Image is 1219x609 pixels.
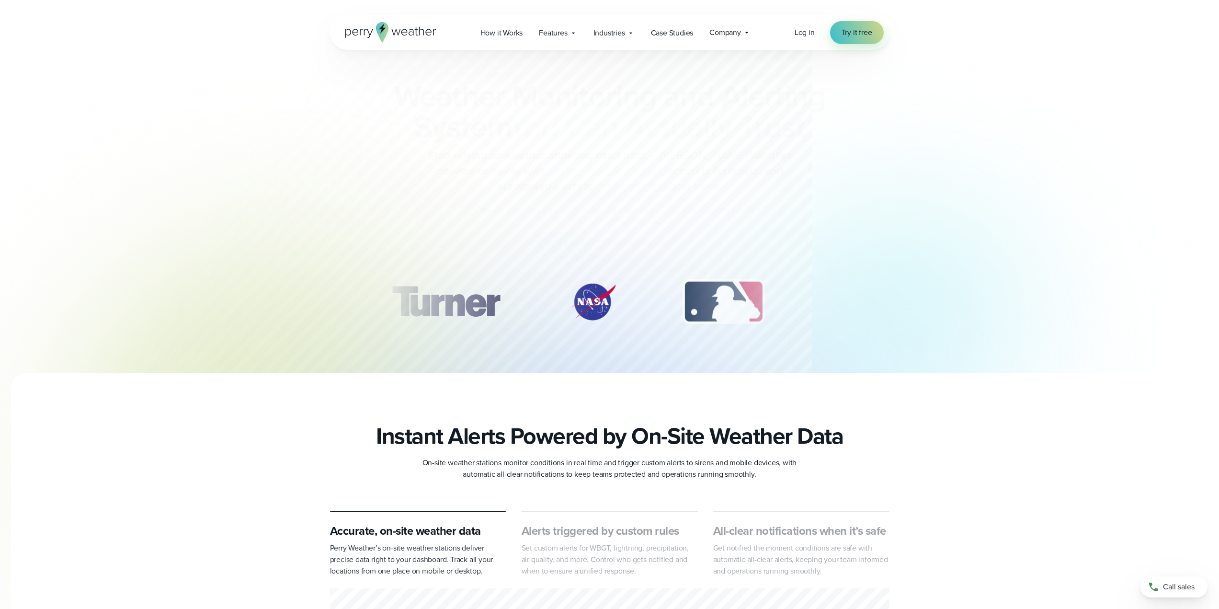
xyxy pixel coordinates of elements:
[330,542,506,577] p: Perry Weather’s on-site weather stations deliver precise data right to your dashboard. Track all ...
[560,278,627,326] div: 2 of 12
[713,523,889,539] h3: All-clear notifications when it’s safe
[673,278,774,326] div: 3 of 12
[795,27,815,38] a: Log in
[418,457,801,480] p: On-site weather stations monitor conditions in real time and trigger custom alerts to sirens and ...
[709,27,741,38] span: Company
[377,278,513,326] img: Turner-Construction_1.svg
[593,27,625,39] span: Industries
[820,278,897,326] img: PGA.svg
[1163,581,1195,593] span: Call sales
[378,278,842,331] div: slideshow
[651,27,694,39] span: Case Studies
[377,278,513,326] div: 1 of 12
[820,278,897,326] div: 4 of 12
[1140,576,1208,598] a: Call sales
[643,23,702,43] a: Case Studies
[522,542,698,577] p: Set custom alerts for WBGT, lightning, precipitation, air quality, and more. Control who gets not...
[830,21,884,44] a: Try it free
[472,23,531,43] a: How it Works
[713,542,889,577] p: Get notified the moment conditions are safe with automatic all-clear alerts, keeping your team in...
[480,27,523,39] span: How it Works
[522,523,698,539] h3: Alerts triggered by custom rules
[560,278,627,326] img: NASA.svg
[673,278,774,326] img: MLB.svg
[330,523,506,539] h3: Accurate, on-site weather data
[376,423,843,449] h2: Instant Alerts Powered by On-Site Weather Data
[842,27,872,38] span: Try it free
[539,27,567,39] span: Features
